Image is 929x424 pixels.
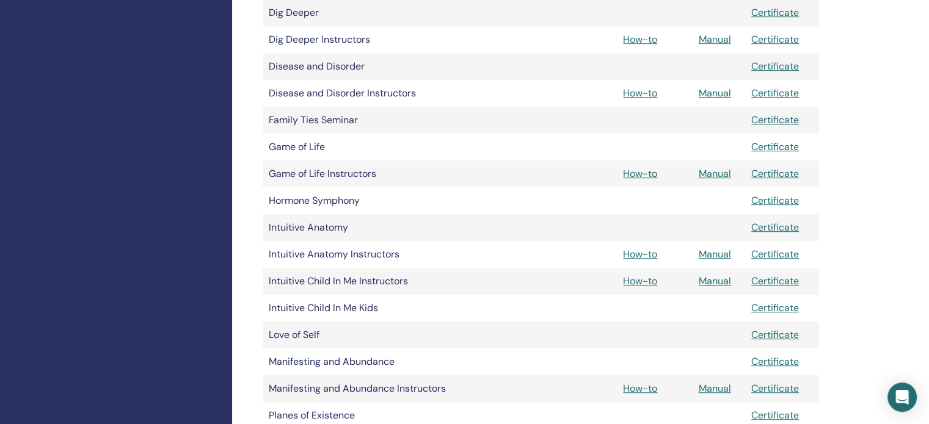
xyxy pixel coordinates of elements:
[751,382,799,395] a: Certificate
[623,167,657,180] a: How-to
[751,409,799,422] a: Certificate
[623,248,657,261] a: How-to
[751,33,799,46] a: Certificate
[263,295,483,322] td: Intuitive Child In Me Kids
[751,301,799,314] a: Certificate
[751,60,799,73] a: Certificate
[751,194,799,207] a: Certificate
[699,248,731,261] a: Manual
[263,214,483,241] td: Intuitive Anatomy
[699,87,731,99] a: Manual
[263,160,483,187] td: Game of Life Instructors
[263,26,483,53] td: Dig Deeper Instructors
[751,167,799,180] a: Certificate
[623,33,657,46] a: How-to
[623,87,657,99] a: How-to
[887,383,917,412] div: Open Intercom Messenger
[263,241,483,268] td: Intuitive Anatomy Instructors
[751,6,799,19] a: Certificate
[263,134,483,160] td: Game of Life
[263,80,483,107] td: Disease and Disorder Instructors
[699,167,731,180] a: Manual
[263,187,483,214] td: Hormone Symphony
[751,140,799,153] a: Certificate
[699,33,731,46] a: Manual
[263,53,483,80] td: Disease and Disorder
[751,275,799,287] a: Certificate
[263,375,483,402] td: Manifesting and Abundance Instructors
[751,221,799,234] a: Certificate
[751,87,799,99] a: Certificate
[263,322,483,348] td: Love of Self
[751,355,799,368] a: Certificate
[699,275,731,287] a: Manual
[751,113,799,126] a: Certificate
[263,348,483,375] td: Manifesting and Abundance
[263,107,483,134] td: Family Ties Seminar
[751,248,799,261] a: Certificate
[751,328,799,341] a: Certificate
[623,382,657,395] a: How-to
[623,275,657,287] a: How-to
[263,268,483,295] td: Intuitive Child In Me Instructors
[699,382,731,395] a: Manual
